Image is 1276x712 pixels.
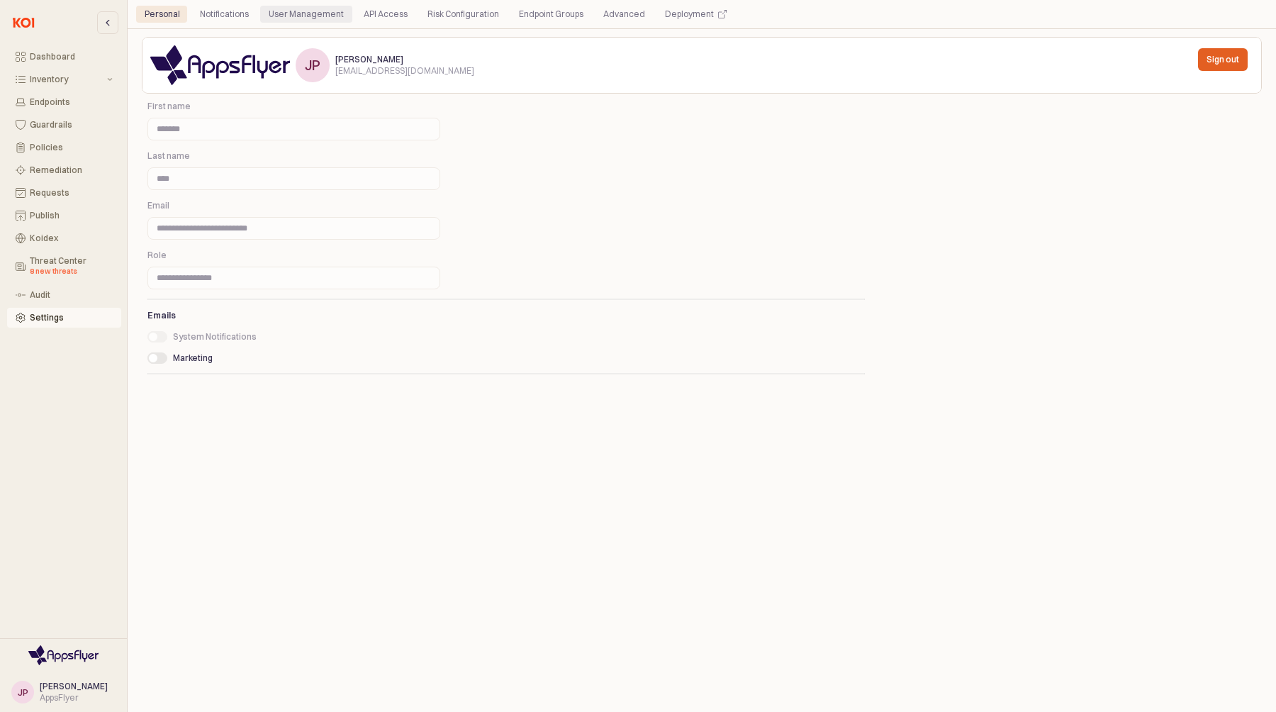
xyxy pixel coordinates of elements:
[1198,48,1248,71] button: Sign out
[665,6,714,23] div: Deployment
[7,160,121,180] button: Remediation
[7,285,121,305] button: Audit
[519,6,583,23] div: Endpoint Groups
[7,92,121,112] button: Endpoints
[305,58,320,72] div: JP
[7,206,121,226] button: Publish
[147,310,176,321] strong: Emails
[30,266,113,277] div: 8 new threats
[30,52,113,62] div: Dashboard
[147,150,190,161] span: Last name
[355,6,416,23] div: API Access
[145,6,180,23] div: Personal
[419,6,508,23] div: Risk Configuration
[30,165,113,175] div: Remediation
[191,6,257,23] div: Notifications
[260,6,352,23] div: User Management
[269,6,344,23] div: User Management
[147,200,169,211] span: Email
[7,251,121,282] button: Threat Center
[595,6,654,23] div: Advanced
[656,6,735,23] div: Deployment
[7,228,121,248] button: Koidex
[200,6,249,23] div: Notifications
[427,6,499,23] div: Risk Configuration
[173,331,257,342] span: System Notifications
[30,120,113,130] div: Guardrails
[40,681,108,691] span: [PERSON_NAME]
[30,143,113,152] div: Policies
[335,54,403,65] span: [PERSON_NAME]
[7,308,121,328] button: Settings
[30,256,113,277] div: Threat Center
[603,6,645,23] div: Advanced
[7,183,121,203] button: Requests
[147,101,191,111] span: First name
[40,692,108,703] div: AppsFlyer
[510,6,592,23] div: Endpoint Groups
[30,290,113,300] div: Audit
[7,138,121,157] button: Policies
[11,681,34,703] button: JP
[7,69,121,89] button: Inventory
[30,74,104,84] div: Inventory
[30,211,113,221] div: Publish
[173,352,213,363] span: Marketing
[7,47,121,67] button: Dashboard
[30,97,113,107] div: Endpoints
[18,685,28,699] div: JP
[1207,54,1239,65] p: Sign out
[30,313,113,323] div: Settings
[7,115,121,135] button: Guardrails
[136,6,189,23] div: Personal
[30,233,113,243] div: Koidex
[30,188,113,198] div: Requests
[335,65,474,77] div: [EMAIL_ADDRESS][DOMAIN_NAME]
[364,6,408,23] div: API Access
[147,250,167,260] span: Role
